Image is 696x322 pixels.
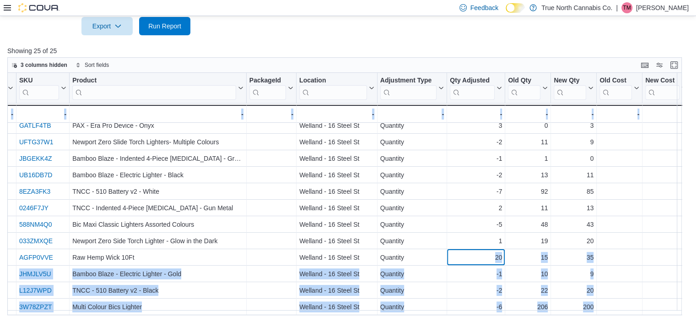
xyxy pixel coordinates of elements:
div: - [554,109,593,120]
span: Export [87,17,127,35]
button: Export [81,17,133,35]
div: - [645,109,687,120]
span: 3 columns hidden [21,61,67,69]
button: Keyboard shortcuts [639,60,650,71]
div: - [72,109,243,120]
div: Tarryn Marr [621,2,632,13]
input: Dark Mode [506,3,525,13]
button: Display options [654,60,665,71]
p: True North Cannabis Co. [541,2,612,13]
span: Sort fields [85,61,109,69]
div: - [249,109,293,120]
p: | [616,2,618,13]
div: - [380,109,444,120]
div: - [450,109,502,120]
div: - [599,109,639,120]
p: Showing 25 of 25 [7,46,689,55]
div: - [508,109,548,120]
span: Run Report [148,22,181,31]
div: - [19,109,66,120]
span: Feedback [470,3,498,12]
button: Run Report [139,17,190,35]
button: 3 columns hidden [8,60,71,71]
button: Sort fields [72,60,113,71]
img: Cova [18,3,59,12]
p: [PERSON_NAME] [636,2,689,13]
span: TM [623,2,631,13]
button: Enter fullscreen [669,60,680,71]
div: - [299,109,374,120]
